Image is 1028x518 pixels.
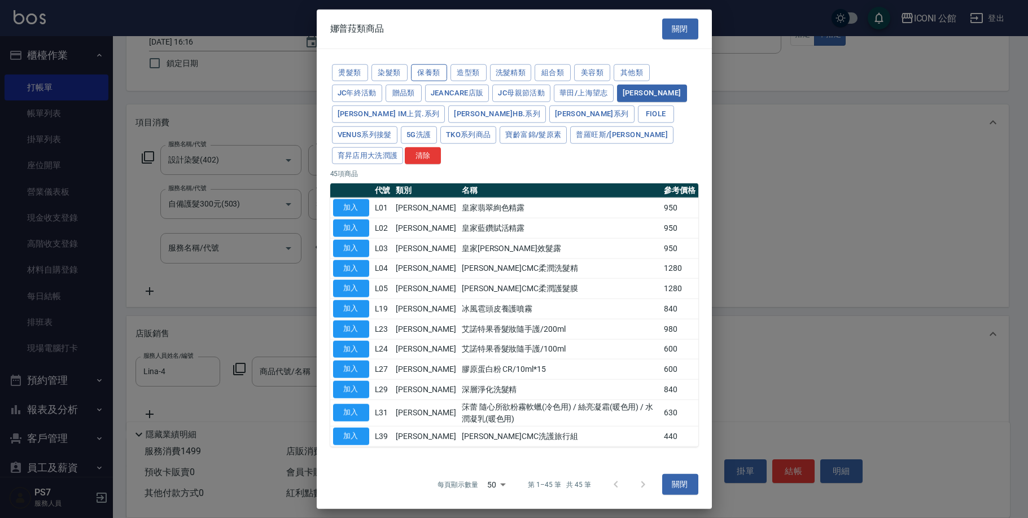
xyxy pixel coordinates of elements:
td: [PERSON_NAME] [393,218,458,238]
td: 皇家[PERSON_NAME]效髮露 [459,238,661,258]
p: 45 項商品 [330,169,698,179]
td: 艾諾特果香髮妝隨手護/200ml [459,319,661,339]
button: 洗髮精類 [490,64,532,81]
td: 950 [661,197,698,218]
td: L39 [372,426,393,446]
td: L29 [372,379,393,400]
td: L31 [372,400,393,426]
td: L23 [372,319,393,339]
th: 類別 [393,183,458,198]
td: [PERSON_NAME]CMC柔潤洗髮精 [459,258,661,279]
td: 皇家藍鑽賦活精露 [459,218,661,238]
button: 清除 [405,147,441,164]
td: 980 [661,319,698,339]
button: 美容類 [574,64,610,81]
div: 50 [483,469,510,499]
td: 440 [661,426,698,446]
td: [PERSON_NAME] [393,359,458,379]
th: 名稱 [459,183,661,198]
button: 加入 [333,427,369,445]
th: 代號 [372,183,393,198]
button: 加入 [333,280,369,297]
td: L04 [372,258,393,279]
button: 贈品類 [386,85,422,102]
button: 5G洗護 [401,126,437,143]
td: 艾諾特果香髮妝隨手護/100ml [459,339,661,359]
button: 關閉 [662,19,698,39]
span: 娜普菈類商品 [330,23,384,34]
button: 組合類 [535,64,571,81]
td: L05 [372,278,393,298]
button: 加入 [333,320,369,337]
td: [PERSON_NAME]CMC柔潤護髮膜 [459,278,661,298]
td: [PERSON_NAME] [393,379,458,400]
td: 皇家翡翠絢色精露 [459,197,661,218]
td: 840 [661,298,698,319]
button: JC年終活動 [332,85,382,102]
td: 莯蕾 隨心所欲粉霧軟蠟(冷色用) / 絲亮凝霜(暖色用) / 水潤凝乳(暖色用) [459,400,661,426]
button: 加入 [333,260,369,277]
td: 950 [661,238,698,258]
td: [PERSON_NAME] [393,298,458,319]
td: [PERSON_NAME] [393,319,458,339]
button: 關閉 [662,474,698,495]
td: L19 [372,298,393,319]
button: JC母親節活動 [492,85,550,102]
button: 保養類 [411,64,447,81]
td: 950 [661,218,698,238]
td: L01 [372,197,393,218]
button: 華田/上海望志 [554,85,614,102]
button: Fiole [638,106,674,123]
button: 加入 [333,340,369,358]
td: 1280 [661,258,698,279]
td: 600 [661,359,698,379]
button: JeanCare店販 [425,85,489,102]
button: 燙髮類 [332,64,368,81]
button: 加入 [333,239,369,257]
button: 加入 [333,381,369,398]
button: 加入 [333,404,369,422]
td: 1280 [661,278,698,298]
td: 深層淨化洗髮精 [459,379,661,400]
td: L03 [372,238,393,258]
td: L24 [372,339,393,359]
button: 普羅旺斯/[PERSON_NAME] [570,126,673,143]
button: [PERSON_NAME]HB.系列 [448,106,546,123]
button: 加入 [333,361,369,378]
button: 造型類 [450,64,487,81]
button: 加入 [333,199,369,217]
td: [PERSON_NAME] [393,426,458,446]
button: 加入 [333,300,369,318]
td: 840 [661,379,698,400]
td: [PERSON_NAME] [393,238,458,258]
td: 630 [661,400,698,426]
td: L27 [372,359,393,379]
th: 參考價格 [661,183,698,198]
td: 600 [661,339,698,359]
button: 加入 [333,220,369,237]
p: 每頁顯示數量 [438,479,478,489]
button: 染髮類 [371,64,408,81]
td: [PERSON_NAME]CMC洗護旅行組 [459,426,661,446]
td: [PERSON_NAME] [393,258,458,279]
td: [PERSON_NAME] [393,278,458,298]
button: [PERSON_NAME] [617,85,687,102]
p: 第 1–45 筆 共 45 筆 [528,479,590,489]
button: 其他類 [614,64,650,81]
button: TKO系列商品 [440,126,497,143]
td: [PERSON_NAME] [393,400,458,426]
button: [PERSON_NAME] iM上質.系列 [332,106,445,123]
td: 膠原蛋白粉 CR/10ml*15 [459,359,661,379]
button: Venus系列接髮 [332,126,397,143]
td: [PERSON_NAME] [393,339,458,359]
td: [PERSON_NAME] [393,197,458,218]
button: 育昇店用大洗潤護 [332,147,404,164]
td: L02 [372,218,393,238]
button: [PERSON_NAME]系列 [549,106,635,123]
td: 冰風雹頭皮養護噴霧 [459,298,661,319]
button: 寶齡富錦/髮原素 [500,126,567,143]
